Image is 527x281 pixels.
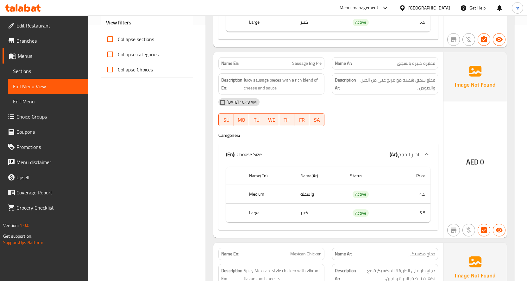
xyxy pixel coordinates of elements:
button: Purchased item [462,224,475,236]
a: Grocery Checklist [3,200,88,215]
table: choices table [226,167,430,223]
span: 0 [480,156,484,168]
td: كبير [295,13,345,32]
b: (En): [226,150,235,159]
span: قطع سجق شهية مع مزيج غني من الجبن والصوص . [359,76,435,92]
a: Sections [8,64,88,79]
span: اختر الحجم [398,150,419,159]
a: Support.OpsPlatform [3,238,43,247]
button: Purchased item [462,33,475,46]
span: Collapse categories [118,51,159,58]
td: واسطة [295,185,345,204]
a: Coupons [3,124,88,139]
th: Status [345,167,396,185]
a: Edit Restaurant [3,18,88,33]
span: Juicy sausage pieces with a rich blend of cheese and sauce. [244,76,322,92]
strong: Name En: [221,251,239,257]
h4: Caregories: [218,132,438,138]
a: Upsell [3,170,88,185]
div: Active [353,209,369,217]
span: Mexican Chicken [290,251,322,257]
a: Edit Menu [8,94,88,109]
button: SA [309,113,324,126]
span: SA [312,115,322,125]
span: دجاج مكسيكي [408,251,435,257]
span: Version: [3,221,19,229]
td: 5.5 [396,13,430,32]
span: TU [252,115,262,125]
button: WE [264,113,279,126]
th: Large [244,13,295,32]
td: 5.5 [396,204,430,222]
th: Large [244,204,295,222]
a: Full Menu View [8,79,88,94]
button: Not branch specific item [447,224,460,236]
span: Get support on: [3,232,32,240]
button: Has choices [478,224,490,236]
button: Has choices [478,33,490,46]
span: Upsell [16,174,83,181]
span: AED [466,156,479,168]
th: Name(Ar) [295,167,345,185]
a: Menu disclaimer [3,155,88,170]
strong: Name Ar: [335,60,352,67]
button: Available [493,33,505,46]
div: [GEOGRAPHIC_DATA] [408,4,450,11]
span: فطيرة كبيرة بالسجق [397,60,435,67]
td: كبير [295,204,345,222]
button: FR [294,113,310,126]
span: Edit Menu [13,98,83,105]
img: Ae5nvW7+0k+MAAAAAElFTkSuQmCC [443,52,507,101]
span: Collapse sections [118,35,154,43]
th: Name(En) [244,167,295,185]
strong: Name En: [221,60,239,67]
a: Branches [3,33,88,48]
span: Menus [18,52,83,60]
h3: View filters [106,19,132,26]
a: Coverage Report [3,185,88,200]
td: 4.5 [396,185,430,204]
span: Promotions [16,143,83,151]
span: Active [353,19,369,26]
b: (Ar): [390,150,398,159]
span: Edit Restaurant [16,22,83,29]
button: TH [279,113,294,126]
button: Available [493,224,505,236]
strong: Name Ar: [335,251,352,257]
a: Menus [3,48,88,64]
th: Medium [244,185,295,204]
strong: Description Ar: [335,76,357,92]
a: Promotions [3,139,88,155]
span: Active [353,210,369,217]
span: [DATE] 10:48 AM [224,99,259,105]
span: Menu disclaimer [16,158,83,166]
span: SU [221,115,231,125]
span: Sausage Big Pie [292,60,322,67]
span: FR [297,115,307,125]
span: Full Menu View [13,82,83,90]
span: m [516,4,519,11]
p: Choose Size [226,150,262,158]
button: SU [218,113,234,126]
span: Active [353,191,369,198]
span: MO [236,115,247,125]
a: Choice Groups [3,109,88,124]
button: MO [234,113,249,126]
span: TH [282,115,292,125]
button: Not branch specific item [447,33,460,46]
span: WE [267,115,277,125]
strong: Description En: [221,76,242,92]
span: Grocery Checklist [16,204,83,211]
span: 1.0.0 [20,221,29,229]
span: Branches [16,37,83,45]
button: TU [249,113,264,126]
span: Collapse Choices [118,66,153,73]
div: Menu-management [340,4,379,12]
span: Coupons [16,128,83,136]
span: Choice Groups [16,113,83,120]
div: (En): Choose Size(Ar):اختر الحجم [218,144,438,164]
span: Coverage Report [16,189,83,196]
span: Sections [13,67,83,75]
